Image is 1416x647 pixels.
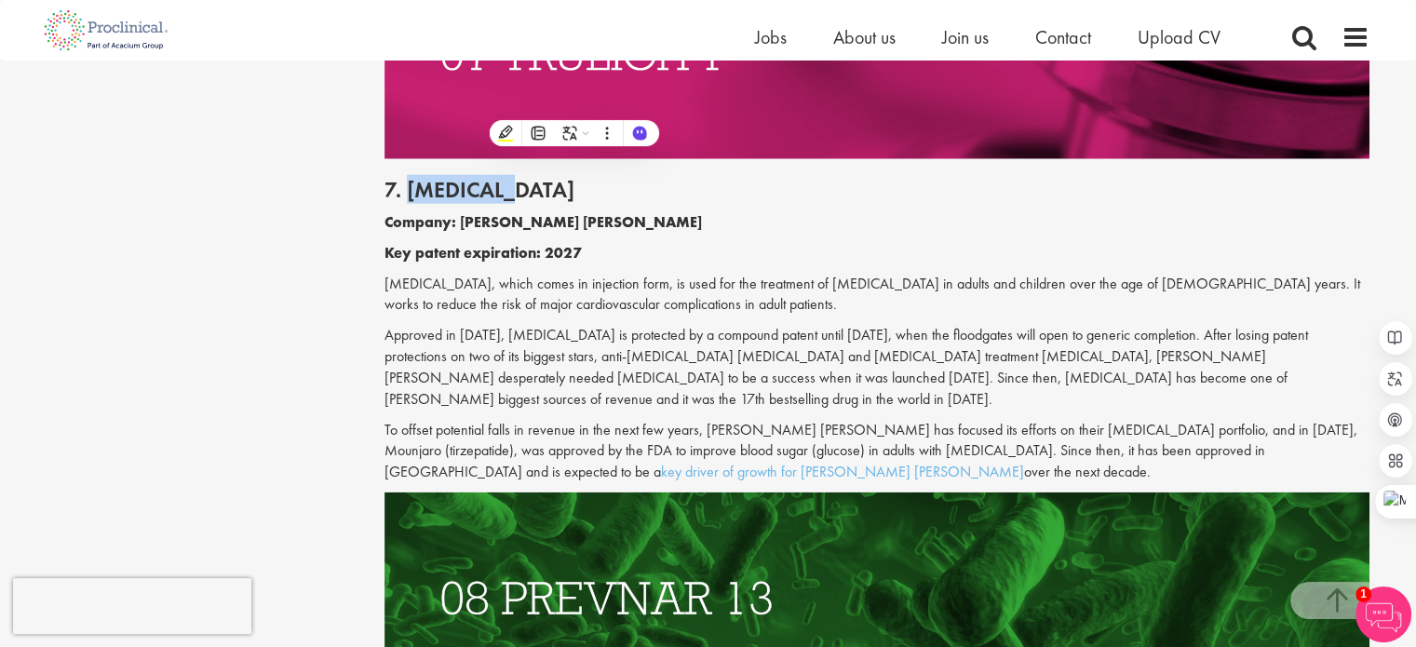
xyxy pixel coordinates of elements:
[1035,25,1091,49] a: Contact
[384,178,1369,202] h2: 7. [MEDICAL_DATA]
[384,212,702,232] b: Company: [PERSON_NAME] [PERSON_NAME]
[1138,25,1220,49] a: Upload CV
[755,25,787,49] a: Jobs
[13,578,251,634] iframe: reCAPTCHA
[384,274,1369,317] p: [MEDICAL_DATA], which comes in injection form, is used for the treatment of [MEDICAL_DATA] in adu...
[384,243,582,263] b: Key patent expiration: 2027
[833,25,896,49] a: About us
[1355,586,1371,602] span: 1
[661,462,1024,481] a: key driver of growth for [PERSON_NAME] [PERSON_NAME]
[384,325,1369,410] p: Approved in [DATE], [MEDICAL_DATA] is protected by a compound patent until [DATE], when the flood...
[384,420,1369,484] p: To offset potential falls in revenue in the next few years, [PERSON_NAME] [PERSON_NAME] has focus...
[942,25,989,49] a: Join us
[1355,586,1411,642] img: Chatbot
